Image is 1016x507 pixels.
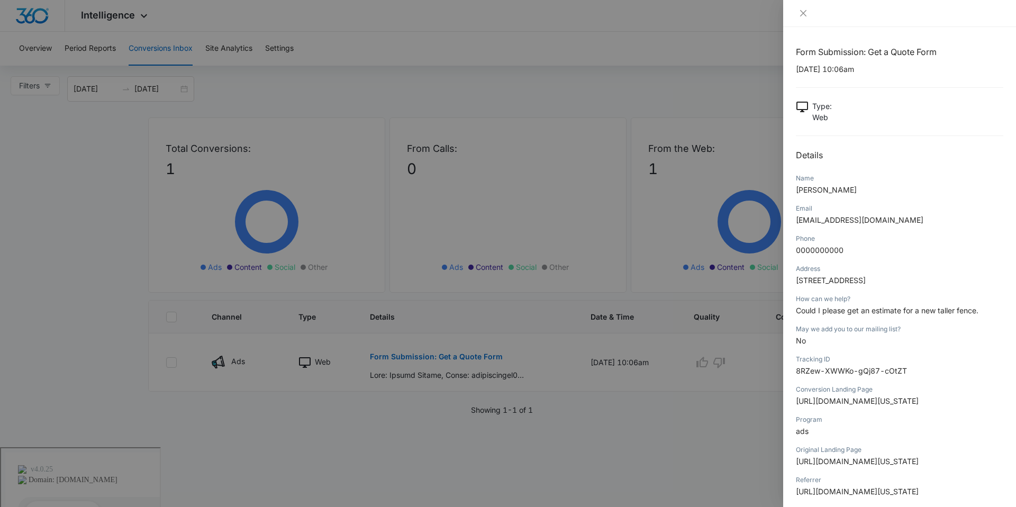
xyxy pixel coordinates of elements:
div: Keywords by Traffic [117,62,178,69]
div: Name [796,174,1003,183]
div: May we add you to our mailing list? [796,324,1003,334]
div: Email [796,204,1003,213]
div: Domain Overview [40,62,95,69]
img: tab_keywords_by_traffic_grey.svg [105,61,114,70]
h2: Details [796,149,1003,161]
span: [EMAIL_ADDRESS][DOMAIN_NAME] [796,215,923,224]
h1: Form Submission: Get a Quote Form [796,46,1003,58]
span: [URL][DOMAIN_NAME][US_STATE] [796,457,919,466]
p: Type : [812,101,832,112]
span: [URL][DOMAIN_NAME][US_STATE] [796,396,919,405]
div: Program [796,415,1003,424]
span: 8RZew-XWWKo-gQj87-cOtZT [796,366,907,375]
img: logo_orange.svg [17,17,25,25]
span: 0000000000 [796,246,843,255]
button: Close [796,8,811,18]
span: close [799,9,808,17]
div: Phone [796,234,1003,243]
span: ads [796,427,809,436]
div: Tracking ID [796,355,1003,364]
span: [URL][DOMAIN_NAME][US_STATE] [796,487,919,496]
img: tab_domain_overview_orange.svg [29,61,37,70]
p: Web [812,112,832,123]
p: [DATE] 10:06am [796,64,1003,75]
div: Original Landing Page [796,445,1003,455]
span: [STREET_ADDRESS] [796,276,866,285]
div: How can we help? [796,294,1003,304]
div: Domain: [DOMAIN_NAME] [28,28,116,36]
div: Conversion Landing Page [796,385,1003,394]
img: website_grey.svg [17,28,25,36]
span: No [796,336,806,345]
span: Could I please get an estimate for a new taller fence. [796,306,978,315]
span: [PERSON_NAME] [796,185,857,194]
div: Address [796,264,1003,274]
div: v 4.0.25 [30,17,52,25]
div: Referrer [796,475,1003,485]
